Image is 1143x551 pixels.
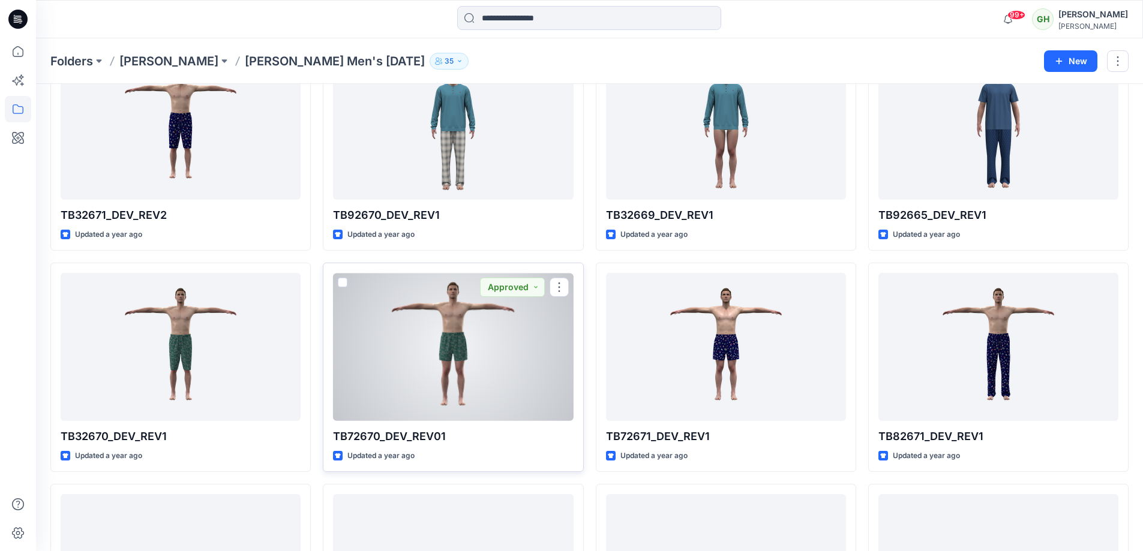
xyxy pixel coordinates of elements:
p: TB32669_DEV_REV1 [606,207,846,224]
p: TB92665_DEV_REV1 [878,207,1118,224]
p: Updated a year ago [347,228,415,241]
p: TB32670_DEV_REV1 [61,428,301,445]
a: [PERSON_NAME] [119,53,218,70]
p: Updated a year ago [620,228,688,241]
p: [PERSON_NAME] Men's [DATE] [245,53,425,70]
a: TB92665_DEV_REV1 [878,52,1118,200]
a: TB32670_DEV_REV1 [61,273,301,421]
button: New [1044,50,1097,72]
p: Updated a year ago [75,450,142,462]
p: TB92670_DEV_REV1 [333,207,573,224]
button: 35 [430,53,469,70]
a: TB92670_DEV_REV1 [333,52,573,200]
p: TB82671_DEV_REV1 [878,428,1118,445]
a: TB32671_DEV_REV2 [61,52,301,200]
p: Updated a year ago [893,450,960,462]
p: TB32671_DEV_REV2 [61,207,301,224]
a: Folders [50,53,93,70]
div: [PERSON_NAME] [1058,22,1128,31]
p: 35 [445,55,454,68]
span: 99+ [1007,10,1025,20]
p: TB72671_DEV_REV1 [606,428,846,445]
div: GH [1032,8,1054,30]
a: TB32669_DEV_REV1 [606,52,846,200]
p: TB72670_DEV_REV01 [333,428,573,445]
a: TB72670_DEV_REV01 [333,273,573,421]
p: Updated a year ago [620,450,688,462]
a: TB82671_DEV_REV1 [878,273,1118,421]
p: Updated a year ago [75,228,142,241]
p: Updated a year ago [893,228,960,241]
div: [PERSON_NAME] [1058,7,1128,22]
p: Updated a year ago [347,450,415,462]
a: TB72671_DEV_REV1 [606,273,846,421]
